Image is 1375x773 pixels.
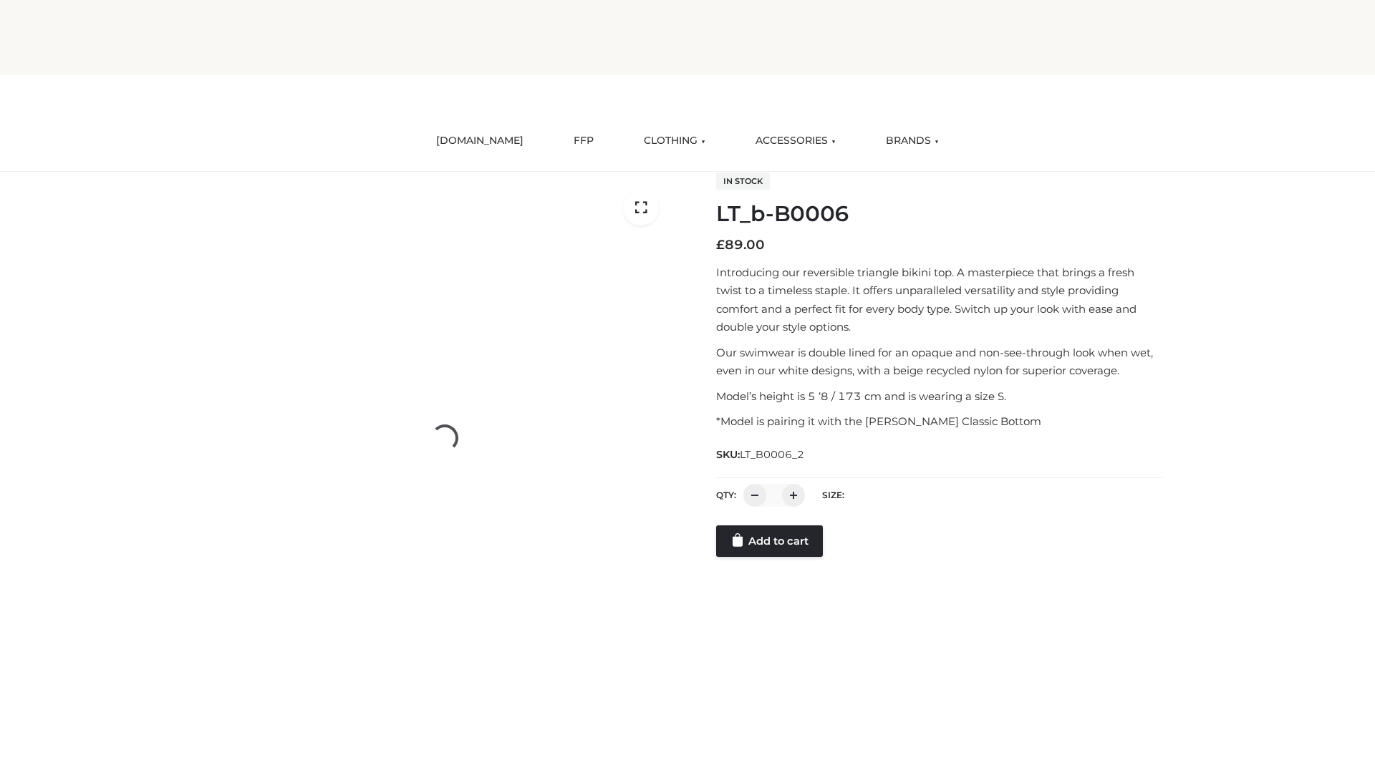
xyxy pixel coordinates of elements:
a: ACCESSORIES [745,125,846,157]
bdi: 89.00 [716,237,765,253]
label: QTY: [716,490,736,500]
a: BRANDS [875,125,950,157]
p: Model’s height is 5 ‘8 / 173 cm and is wearing a size S. [716,387,1162,406]
span: £ [716,237,725,253]
a: FFP [563,125,604,157]
h1: LT_b-B0006 [716,201,1162,227]
span: In stock [716,172,770,190]
a: [DOMAIN_NAME] [425,125,534,157]
span: LT_B0006_2 [740,448,804,461]
p: Introducing our reversible triangle bikini top. A masterpiece that brings a fresh twist to a time... [716,263,1162,336]
p: Our swimwear is double lined for an opaque and non-see-through look when wet, even in our white d... [716,344,1162,380]
a: Add to cart [716,525,823,557]
span: SKU: [716,446,806,463]
label: Size: [822,490,844,500]
a: CLOTHING [633,125,716,157]
p: *Model is pairing it with the [PERSON_NAME] Classic Bottom [716,412,1162,431]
